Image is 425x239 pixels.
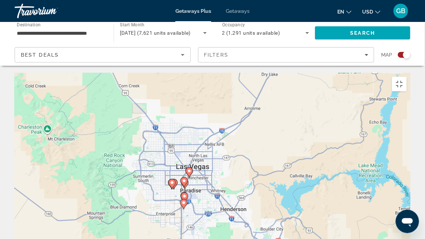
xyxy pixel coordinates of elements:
span: 2 (1,291 units available) [222,30,280,36]
span: Occupancy [222,23,245,28]
a: Getaways Plus [175,8,211,14]
span: Destination [17,22,41,27]
button: Filters [198,47,374,62]
span: Start Month [120,23,144,28]
span: en [338,9,345,15]
span: Search [350,30,375,36]
iframe: Button to launch messaging window [396,210,419,233]
span: GB [396,7,406,15]
button: Change currency [363,6,380,17]
mat-select: Sort by [21,50,185,59]
a: Travorium [15,1,88,20]
span: Map [382,50,392,60]
span: Filters [204,52,229,58]
a: Getaways [226,8,250,14]
span: [DATE] (7,621 units available) [120,30,191,36]
button: Toggle fullscreen view [392,77,407,91]
input: Select destination [17,29,104,38]
button: Change language [338,6,352,17]
button: Search [315,26,410,39]
button: User Menu [391,3,410,19]
span: USD [363,9,373,15]
span: Best Deals [21,52,59,58]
